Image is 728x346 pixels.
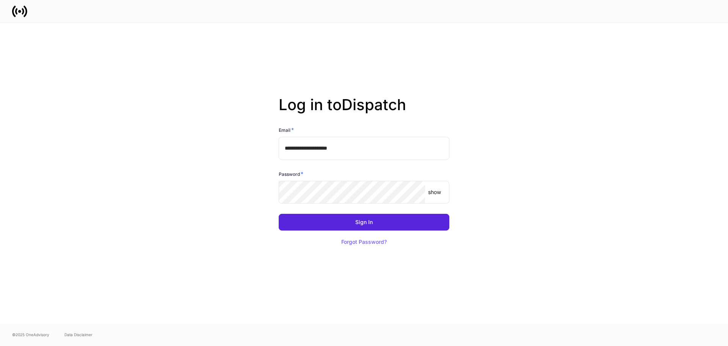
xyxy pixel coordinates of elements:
button: Forgot Password? [332,234,396,250]
button: Sign In [279,214,449,231]
h6: Password [279,170,303,178]
h6: Email [279,126,294,134]
p: show [428,188,441,196]
h2: Log in to Dispatch [279,96,449,126]
span: © 2025 OneAdvisory [12,332,49,338]
div: Forgot Password? [341,239,387,245]
a: Data Disclaimer [64,332,93,338]
div: Sign In [355,220,373,225]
